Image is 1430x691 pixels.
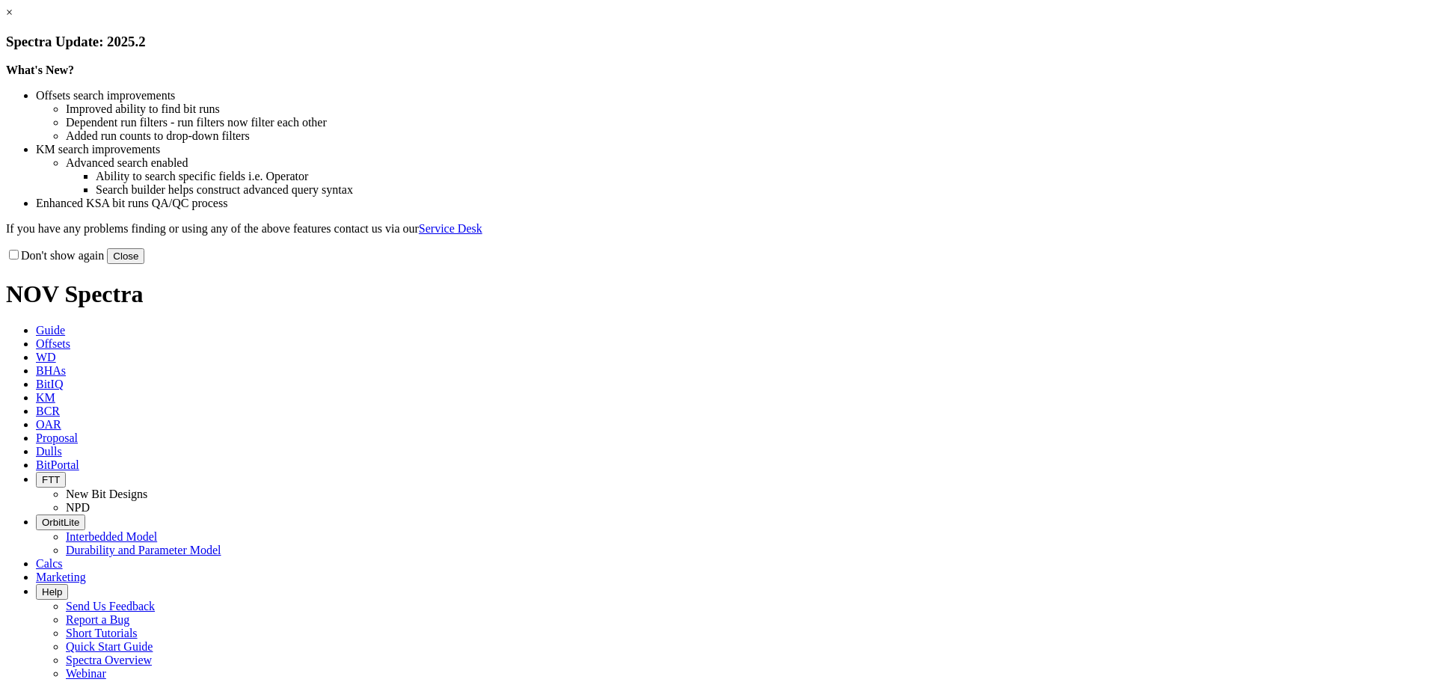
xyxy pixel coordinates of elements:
p: If you have any problems finding or using any of the above features contact us via our [6,222,1424,236]
span: Dulls [36,445,62,458]
span: BCR [36,405,60,417]
span: Offsets [36,337,70,350]
span: Marketing [36,571,86,583]
span: Help [42,586,62,598]
a: NPD [66,501,90,514]
li: Offsets search improvements [36,89,1424,102]
a: Service Desk [419,222,482,235]
h3: Spectra Update: 2025.2 [6,34,1424,50]
span: BitPortal [36,458,79,471]
li: Enhanced KSA bit runs QA/QC process [36,197,1424,210]
li: Added run counts to drop-down filters [66,129,1424,143]
span: Calcs [36,557,63,570]
span: Proposal [36,432,78,444]
span: OAR [36,418,61,431]
li: Improved ability to find bit runs [66,102,1424,116]
a: Report a Bug [66,613,129,626]
h1: NOV Spectra [6,280,1424,308]
span: BitIQ [36,378,63,390]
span: FTT [42,474,60,485]
span: Guide [36,324,65,337]
button: Close [107,248,144,264]
li: KM search improvements [36,143,1424,156]
a: Quick Start Guide [66,640,153,653]
span: OrbitLite [42,517,79,528]
li: Search builder helps construct advanced query syntax [96,183,1424,197]
a: New Bit Designs [66,488,147,500]
a: Send Us Feedback [66,600,155,612]
span: BHAs [36,364,66,377]
a: Short Tutorials [66,627,138,639]
input: Don't show again [9,250,19,259]
li: Dependent run filters - run filters now filter each other [66,116,1424,129]
strong: What's New? [6,64,74,76]
span: WD [36,351,56,363]
li: Ability to search specific fields i.e. Operator [96,170,1424,183]
a: Webinar [66,667,106,680]
a: × [6,6,13,19]
span: KM [36,391,55,404]
label: Don't show again [6,249,104,262]
a: Durability and Parameter Model [66,544,221,556]
a: Spectra Overview [66,654,152,666]
a: Interbedded Model [66,530,157,543]
li: Advanced search enabled [66,156,1424,170]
